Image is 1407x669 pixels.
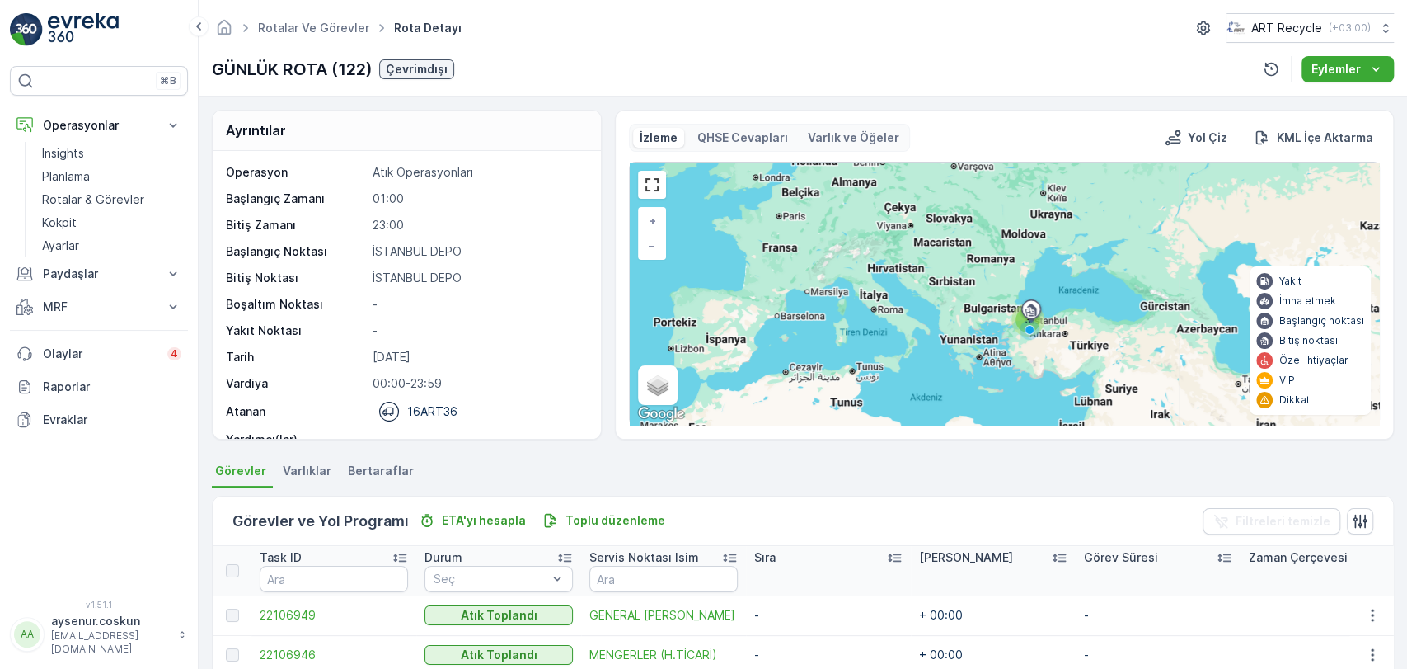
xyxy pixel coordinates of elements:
[10,13,43,46] img: logo
[589,607,738,624] span: GENERAL [PERSON_NAME]
[697,130,788,146] p: QHSE Cevapları
[640,233,664,258] a: Uzaklaştır
[373,243,583,260] p: İSTANBUL DEPO
[373,323,583,339] p: -
[10,109,188,142] button: Operasyonlar
[260,549,302,566] p: Task ID
[424,605,573,625] button: Atık Toplandı
[48,13,119,46] img: logo_light-DOdMpM7g.png
[226,323,366,339] p: Yakıt Noktası
[260,647,408,663] a: 22106946
[1011,304,1044,337] div: 3
[442,512,526,529] p: ETA'yı hesapla
[14,621,40,648] div: AA
[373,191,583,207] p: 01:00
[1329,21,1371,35] p: ( +03:00 )
[226,217,366,233] p: Bitiş Zamanı
[373,217,583,233] p: 23:00
[1279,354,1348,367] p: Özel ihtiyaçlar
[1226,19,1245,37] img: image_23.png
[43,346,157,362] p: Olaylar
[10,613,188,656] button: AAaysenur.coskun[EMAIL_ADDRESS][DOMAIN_NAME]
[35,211,188,234] a: Kokpit
[51,629,170,656] p: [EMAIL_ADDRESS][DOMAIN_NAME]
[43,117,155,134] p: Operasyonlar
[424,645,573,665] button: Atık Toplandı
[634,403,688,425] img: Google
[1203,508,1340,535] button: Filtreleri temizle
[226,243,366,260] p: Başlangıç Noktası
[260,566,408,592] input: Ara
[1301,56,1394,82] button: Eylemler
[35,188,188,211] a: Rotalar & Görevler
[461,607,537,624] p: Atık Toplandı
[640,172,664,197] a: View Fullscreen
[10,403,188,436] a: Evraklar
[379,59,454,79] button: Çevrimdışı
[1279,275,1301,288] p: Yakıt
[1279,393,1310,407] p: Dikkat
[649,214,656,228] span: +
[373,270,583,286] p: İSTANBUL DEPO
[1279,294,1336,308] p: İmha etmek
[1158,128,1234,148] button: Yol Çiz
[911,596,1076,635] td: + 00:00
[10,370,188,403] a: Raporlar
[1249,549,1348,566] p: Zaman Çerçevesi
[536,511,672,530] button: Toplu düzenleme
[373,349,583,365] p: [DATE]
[35,234,188,257] a: Ayarlar
[1247,128,1380,148] button: KML İçe Aktarma
[226,403,265,420] p: Atanan
[226,609,239,622] div: Toggle Row Selected
[42,238,79,254] p: Ayarlar
[640,367,676,403] a: Layers
[215,463,266,479] span: Görevler
[407,403,457,420] p: 16ART36
[1236,513,1330,530] p: Filtreleri temizle
[373,296,583,313] p: -
[232,510,409,533] p: Görevler ve Yol Programı
[43,299,155,315] p: MRF
[215,25,233,39] a: Ana Sayfa
[1226,13,1394,43] button: ART Recycle(+03:00)
[226,164,366,181] p: Operasyon
[35,142,188,165] a: Insights
[373,375,583,392] p: 00:00-23:59
[171,347,178,360] p: 4
[1188,130,1227,146] p: Yol Çiz
[1279,374,1295,387] p: VIP
[746,596,911,635] td: -
[1076,596,1241,635] td: -
[1279,314,1364,327] p: Başlangıç noktası
[1251,20,1322,36] p: ART Recycle
[754,549,776,566] p: Sıra
[386,61,448,78] p: Çevrimdışı
[226,296,366,313] p: Boşaltım Noktası
[283,463,331,479] span: Varlıklar
[1084,549,1158,566] p: Görev Süresi
[160,74,176,87] p: ⌘B
[1311,61,1361,78] p: Eylemler
[348,463,414,479] span: Bertaraflar
[212,57,373,82] p: GÜNLÜK ROTA (122)
[35,165,188,188] a: Planlama
[42,168,90,185] p: Planlama
[226,431,366,448] p: Yardımcı(lar)
[226,349,366,365] p: Tarih
[412,511,532,530] button: ETA'yı hesapla
[424,549,462,566] p: Durum
[589,566,738,592] input: Ara
[226,375,366,392] p: Vardiya
[43,379,181,395] p: Raporlar
[42,191,144,208] p: Rotalar & Görevler
[10,600,188,610] span: v 1.51.1
[565,512,665,529] p: Toplu düzenleme
[260,607,408,624] a: 22106949
[461,647,537,663] p: Atık Toplandı
[10,337,188,370] a: Olaylar4
[1279,334,1338,347] p: Bitiş noktası
[391,20,465,36] span: Rota Detayı
[589,549,699,566] p: Servis Noktası Isim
